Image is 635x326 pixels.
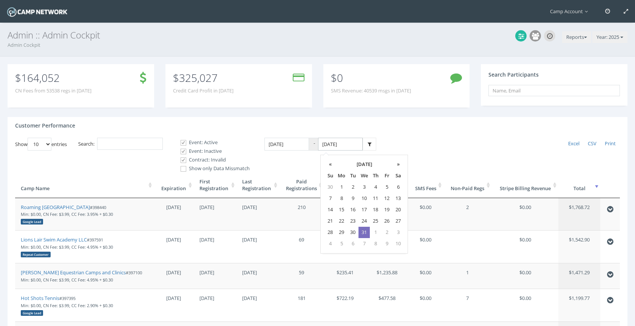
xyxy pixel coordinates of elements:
span: CSV [588,140,596,147]
a: Excel [564,138,584,150]
td: 28 [324,227,336,238]
a: Admin Cockpit [8,42,40,48]
td: 11 [370,193,381,204]
span: - [309,138,318,151]
td: 20 [392,204,404,215]
th: We [358,170,370,181]
td: $1,235.88 [366,263,408,289]
td: 8 [370,238,381,249]
td: 1 [370,227,381,238]
td: $1,471.29 [558,263,600,289]
th: Th [370,170,381,181]
small: #398440 Min: $0.00, CN Fee: $3.99, CC Fee: 3.95% + $0.30 [21,205,113,224]
td: $0.00 [408,289,443,321]
th: Expiration: activate to sort column ascending [154,172,194,198]
span: [DATE] [166,295,181,301]
td: 27 [392,215,404,227]
span: 325,027 [179,71,218,85]
td: 69 [279,230,324,263]
th: Mo [336,170,347,181]
a: Hot Shots Tennis [21,295,59,301]
span: CN Fees from 53538 regs in [DATE] [15,87,91,94]
td: $0.00 [492,198,559,231]
td: 4 [370,181,381,193]
td: 12 [381,193,392,204]
input: Date Range: To [318,138,363,151]
th: Camp Name: activate to sort column ascending [15,172,154,198]
td: [DATE] [194,263,236,289]
td: $235.41 [324,263,366,289]
td: 10 [392,238,404,249]
td: [DATE] [236,230,279,263]
td: 21 [324,215,336,227]
img: Camp Network [6,5,69,18]
td: 14 [324,204,336,215]
td: 31 [358,227,370,238]
td: 1 [443,263,492,289]
td: [DATE] [236,289,279,321]
label: Contract: Invalid [174,156,250,164]
div: Repeat Customer [21,252,51,257]
td: 22 [336,215,347,227]
th: FirstRegistration: activate to sort column ascending [194,172,236,198]
td: 181 [279,289,324,321]
td: 59 [279,263,324,289]
h4: Search Participants [488,72,539,77]
td: 26 [381,215,392,227]
small: #397100 Min: $0.00, CN Fee: $3.99, CC Fee: 4.95% + $0.30 [21,270,142,283]
td: 15 [336,204,347,215]
label: Search: [78,138,163,150]
td: $477.58 [366,289,408,321]
td: [DATE] [236,198,279,231]
span: [DATE] [166,204,181,211]
td: 6 [347,238,358,249]
td: $0.00 [408,263,443,289]
td: 3 [358,181,370,193]
td: $1,768.72 [558,198,600,231]
td: 7 [324,193,336,204]
td: 1 [336,181,347,193]
button: Year: 2025 [592,31,627,43]
td: 9 [381,238,392,249]
td: 7 [358,238,370,249]
th: Sa [392,170,404,181]
a: CSV [584,138,601,150]
select: Showentries [28,138,51,151]
th: SMS Fees: activate to sort column ascending [408,172,443,198]
span: Camp Account [550,8,592,15]
td: 23 [347,215,358,227]
small: #397395 Min: $0.00, CN Fee: $3.99, CC Fee: 2.90% + $0.30 [21,295,113,315]
td: 16 [347,204,358,215]
span: Credit Card Profit in [DATE] [173,87,233,94]
th: [DATE] [336,159,392,170]
td: 7 [443,289,492,321]
td: 6 [392,181,404,193]
p: $ [15,74,91,82]
td: [DATE] [236,263,279,289]
td: 2 [443,198,492,231]
div: Google Lead [21,219,43,225]
span: [DATE] [166,269,181,276]
span: Print [605,140,616,147]
td: $1,199.77 [558,289,600,321]
td: 5 [381,181,392,193]
th: Total: activate to sort column ascending [558,172,600,198]
label: Event: Inactive [174,148,250,155]
td: 17 [358,204,370,215]
a: Roaming [GEOGRAPHIC_DATA] [21,204,90,211]
label: Event: Active [174,139,250,146]
td: 2 [381,227,392,238]
label: Show only Data Missmatch [174,165,250,172]
td: 25 [370,215,381,227]
span: 164,052 [21,71,60,85]
td: $0.00 [492,263,559,289]
td: $1,542.90 [558,230,600,263]
th: » [392,159,404,170]
td: $722.19 [324,289,366,321]
td: [DATE] [194,289,236,321]
button: Reports [562,31,591,43]
h4: Customer Performance [15,123,75,128]
td: 9 [347,193,358,204]
td: [DATE] [194,198,236,231]
a: Lions Lair Swim Academy LLC [21,236,87,243]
